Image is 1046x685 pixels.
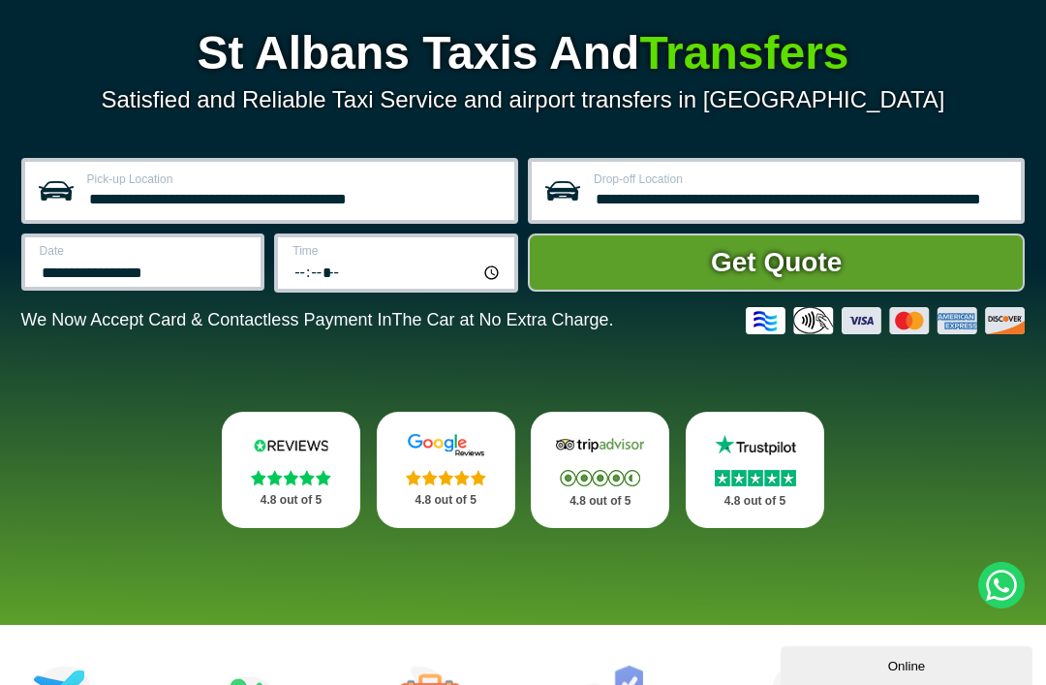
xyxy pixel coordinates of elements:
[40,245,250,257] label: Date
[21,30,1026,77] h1: St Albans Taxis And
[528,234,1025,292] button: Get Quote
[251,470,331,485] img: Stars
[594,173,1009,185] label: Drop-off Location
[243,488,339,513] p: 4.8 out of 5
[552,433,648,457] img: Tripadvisor
[746,307,1025,334] img: Credit And Debit Cards
[398,488,494,513] p: 4.8 out of 5
[686,412,824,528] a: Trustpilot Stars 4.8 out of 5
[707,489,803,514] p: 4.8 out of 5
[87,173,503,185] label: Pick-up Location
[707,433,803,457] img: Trustpilot
[21,310,614,330] p: We Now Accept Card & Contactless Payment In
[531,412,669,528] a: Tripadvisor Stars 4.8 out of 5
[292,245,503,257] label: Time
[243,433,339,457] img: Reviews.io
[552,489,648,514] p: 4.8 out of 5
[715,470,796,486] img: Stars
[406,470,486,485] img: Stars
[377,412,515,528] a: Google Stars 4.8 out of 5
[560,470,640,486] img: Stars
[391,310,613,329] span: The Car at No Extra Charge.
[398,433,494,457] img: Google
[21,86,1026,113] p: Satisfied and Reliable Taxi Service and airport transfers in [GEOGRAPHIC_DATA]
[781,642,1036,685] iframe: chat widget
[222,412,360,528] a: Reviews.io Stars 4.8 out of 5
[639,27,848,78] span: Transfers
